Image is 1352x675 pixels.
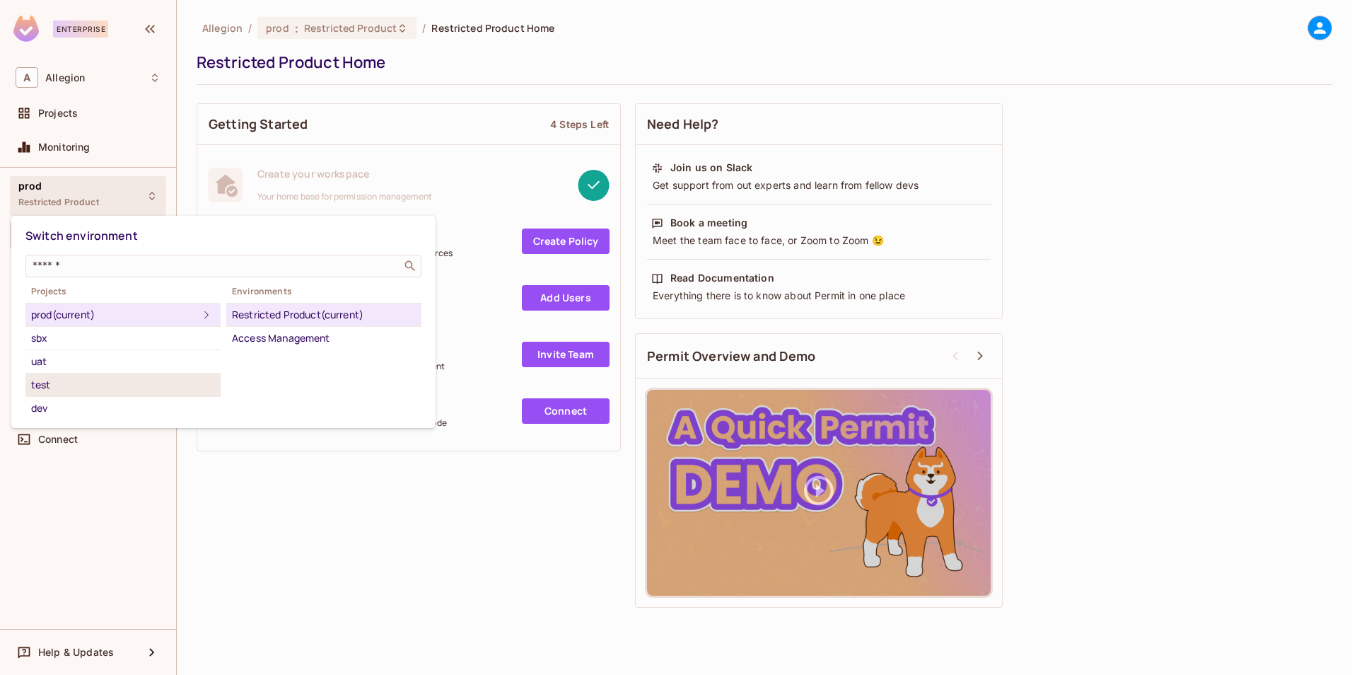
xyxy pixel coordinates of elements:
div: uat [31,353,215,370]
div: Restricted Product (current) [232,306,416,323]
div: sbx [31,330,215,347]
span: Switch environment [25,228,138,243]
div: dev [31,400,215,417]
div: test [31,376,215,393]
div: prod (current) [31,306,198,323]
div: Access Management [232,330,416,347]
span: Environments [226,286,421,297]
span: Projects [25,286,221,297]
